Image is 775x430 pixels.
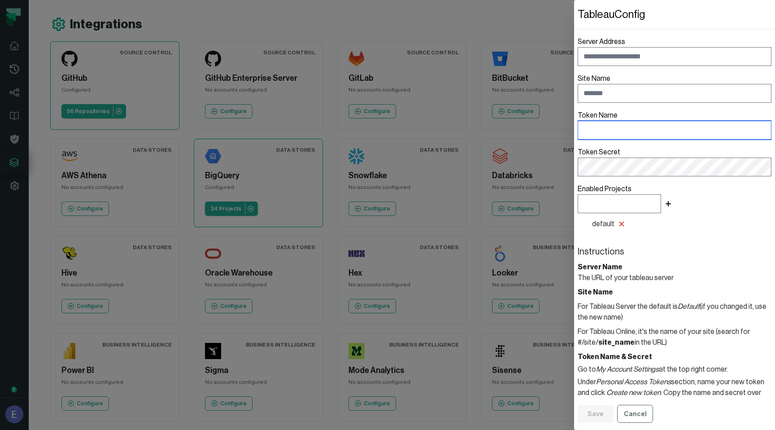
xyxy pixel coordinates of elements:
[578,47,771,66] input: Server Address
[578,73,771,103] label: Site Name
[617,405,653,423] button: Cancel
[578,364,771,375] p: Go to at the top right corner.
[578,184,771,235] label: Enabled Projects
[606,389,661,396] em: Create new token
[578,301,771,323] p: For Tableau Server the default is (if you changed it, use the new name)
[578,110,771,140] label: Token Name
[578,158,771,176] input: Token Secret
[616,219,627,229] button: Enabled Projectsdefault
[578,84,771,103] input: Site Name
[678,303,700,310] i: Default
[578,351,771,362] header: Token Name & Secret
[578,121,771,140] input: Token Name
[578,287,771,298] header: Site Name
[578,262,771,283] section: The URL of your tableau server
[578,326,771,348] p: For Tableau Online, it's the name of your site (search for #/site/ in the URL)
[578,194,661,213] input: Enabled Projectsdefault
[578,405,614,423] button: Save
[578,36,771,66] label: Server Address
[578,147,771,176] label: Token Secret
[578,246,771,258] header: Instructions
[578,377,771,409] p: Under section, name your new token and click . Copy the name and secret over here.
[596,378,671,386] em: Personal Access Tokens
[578,262,771,272] header: Server Name
[598,339,635,346] strong: site_name
[663,198,674,209] button: Enabled Projectsdefault
[592,217,757,231] li: default
[596,366,659,373] em: My Account Settings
